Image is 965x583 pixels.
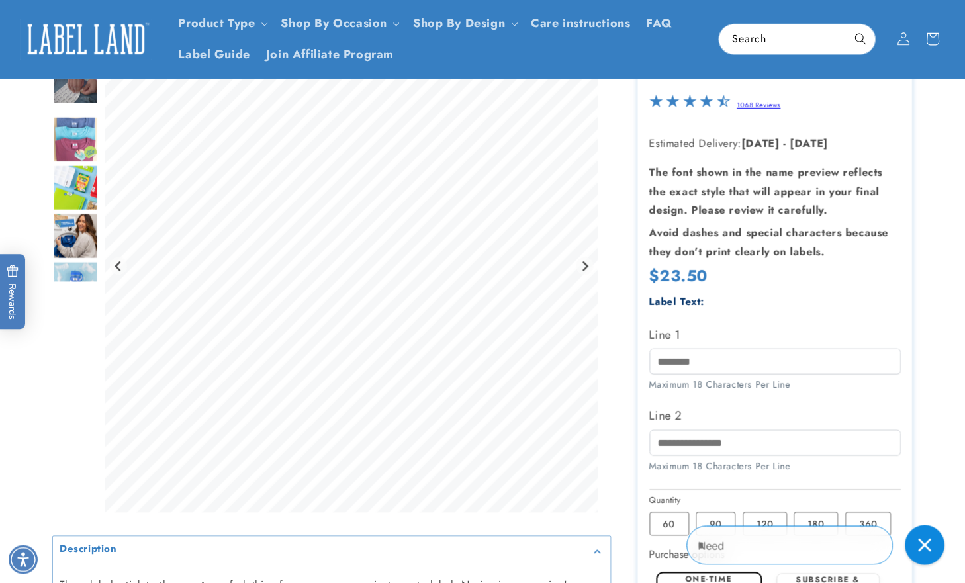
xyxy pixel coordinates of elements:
[794,512,839,536] label: 180
[650,512,690,536] label: 60
[650,459,901,473] div: Maximum 18 Characters Per Line
[650,294,706,309] label: Label Text:
[650,405,901,426] label: Line 2
[281,16,388,31] span: Shop By Occasion
[743,512,788,536] label: 120
[639,8,680,39] a: FAQ
[650,264,709,287] span: $23.50
[171,8,273,39] summary: Product Type
[650,324,901,345] label: Line 1
[696,512,736,536] label: 90
[647,16,672,31] span: FAQ
[60,543,117,557] h2: Description
[52,261,99,308] div: Go to slide 7
[7,265,19,320] span: Rewards
[650,134,901,154] p: Estimated Delivery:
[53,537,611,566] summary: Description
[576,257,594,275] button: Next slide
[266,47,394,62] span: Join Affiliate Program
[9,545,38,574] div: Accessibility Menu
[52,213,99,259] div: Go to slide 6
[52,116,99,163] div: Go to slide 4
[110,257,128,275] button: Previous slide
[737,100,781,110] a: 1068 Reviews - open in a new tab
[258,39,402,70] a: Join Affiliate Program
[171,39,259,70] a: Label Guide
[273,8,406,39] summary: Shop By Occasion
[52,165,99,211] div: Go to slide 5
[650,378,901,392] div: Maximum 18 Characters Per Line
[531,16,631,31] span: Care instructions
[742,136,780,151] strong: [DATE]
[846,512,892,536] label: 360
[650,98,731,113] span: 4.7-star overall rating
[413,15,505,32] a: Shop By Design
[784,136,787,151] strong: -
[650,225,890,259] strong: Avoid dashes and special characters because they don’t print clearly on labels.
[790,136,829,151] strong: [DATE]
[20,19,152,60] img: Label Land
[405,8,523,39] summary: Shop By Design
[52,68,99,114] div: Go to slide 3
[179,15,255,32] a: Product Type
[650,16,901,85] h1: Stick N' Wear Stikins® Labels
[650,165,884,218] strong: The font shown in the name preview reflects the exact style that will appear in your final design...
[650,547,725,562] label: Purchase options
[524,8,639,39] a: Care instructions
[687,521,952,570] iframe: Gorgias Floating Chat
[650,494,683,507] legend: Quantity
[847,24,876,54] button: Search
[179,47,251,62] span: Label Guide
[15,14,158,65] a: Label Land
